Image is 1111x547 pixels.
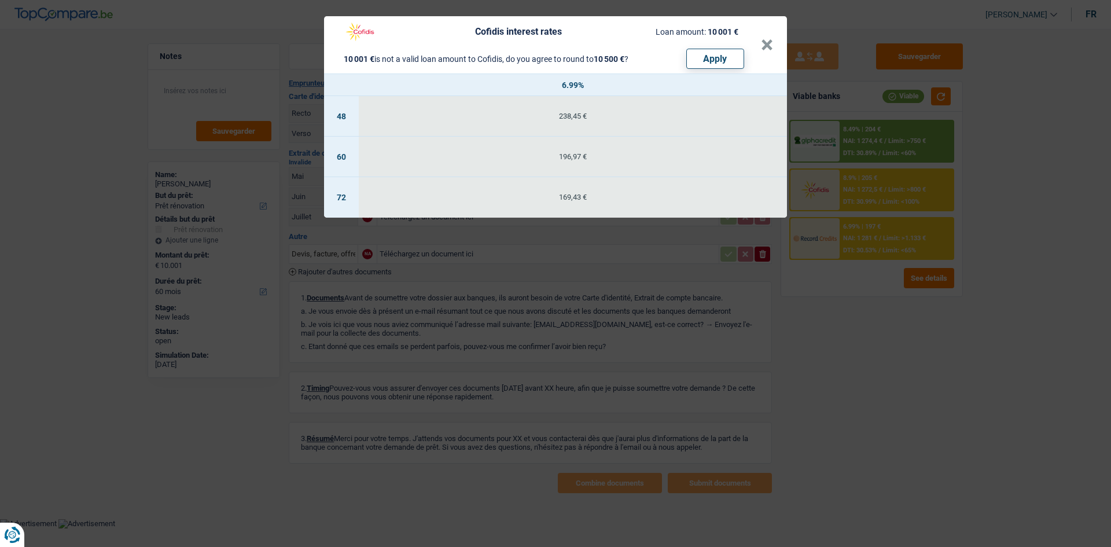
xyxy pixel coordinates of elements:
[656,27,706,36] span: Loan amount:
[359,112,787,120] div: 238,45 €
[708,27,738,36] span: 10 001 €
[338,21,382,43] img: Cofidis
[594,54,624,64] span: 10 500 €
[686,49,744,69] button: Apply
[359,193,787,201] div: 169,43 €
[324,137,359,177] td: 60
[324,96,359,137] td: 48
[344,54,374,64] span: 10 001 €
[344,55,628,63] div: is not a valid loan amount to Cofidis, do you agree to round to ?
[761,39,773,51] button: ×
[475,27,562,36] div: Cofidis interest rates
[324,177,359,218] td: 72
[359,153,787,160] div: 196,97 €
[359,74,787,96] th: 6.99%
